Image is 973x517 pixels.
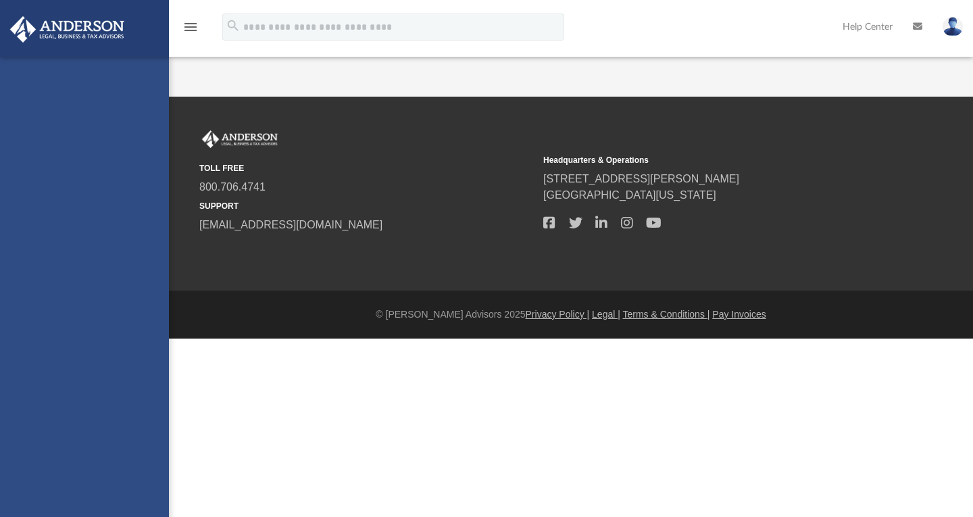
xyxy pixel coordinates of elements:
img: Anderson Advisors Platinum Portal [6,16,128,43]
a: [STREET_ADDRESS][PERSON_NAME] [543,173,739,184]
a: [EMAIL_ADDRESS][DOMAIN_NAME] [199,219,382,230]
div: © [PERSON_NAME] Advisors 2025 [169,307,973,322]
i: menu [182,19,199,35]
small: Headquarters & Operations [543,154,878,166]
a: [GEOGRAPHIC_DATA][US_STATE] [543,189,716,201]
a: menu [182,26,199,35]
i: search [226,18,241,33]
img: User Pic [943,17,963,36]
a: Legal | [592,309,620,320]
a: 800.706.4741 [199,181,266,193]
small: SUPPORT [199,200,534,212]
a: Terms & Conditions | [623,309,710,320]
img: Anderson Advisors Platinum Portal [199,130,280,148]
small: TOLL FREE [199,162,534,174]
a: Pay Invoices [712,309,766,320]
a: Privacy Policy | [526,309,590,320]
